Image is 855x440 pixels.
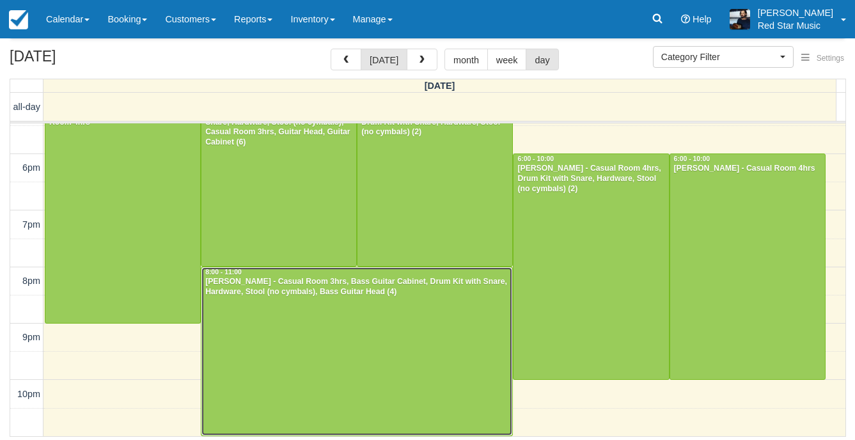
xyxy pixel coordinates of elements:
[517,155,554,162] span: 6:00 - 10:00
[674,155,710,162] span: 6:00 - 10:00
[22,219,40,230] span: 7pm
[487,49,527,70] button: week
[817,54,844,63] span: Settings
[22,162,40,173] span: 6pm
[653,46,794,68] button: Category Filter
[201,97,357,267] a: [PERSON_NAME] - Drum Kit with Snare, Hardware, Stool (no cymbals), Casual Room 3hrs, Guitar Head,...
[661,51,777,63] span: Category Filter
[45,97,201,324] a: Shell [PERSON_NAME] - Studio Live Room 4hrs
[693,14,712,24] span: Help
[681,15,690,24] i: Help
[673,164,822,174] div: [PERSON_NAME] - Casual Room 4hrs
[361,49,407,70] button: [DATE]
[17,389,40,399] span: 10pm
[13,102,40,112] span: all-day
[517,164,665,194] div: [PERSON_NAME] - Casual Room 4hrs, Drum Kit with Snare, Hardware, Stool (no cymbals) (2)
[730,9,750,29] img: A1
[794,49,852,68] button: Settings
[22,332,40,342] span: 9pm
[444,49,488,70] button: month
[22,276,40,286] span: 8pm
[201,267,513,436] a: 8:00 - 11:00[PERSON_NAME] - Casual Room 3hrs, Bass Guitar Cabinet, Drum Kit with Snare, Hardware,...
[670,153,826,380] a: 6:00 - 10:00[PERSON_NAME] - Casual Room 4hrs
[9,10,28,29] img: checkfront-main-nav-mini-logo.png
[357,97,513,267] a: [PERSON_NAME] - Casual Room 3hrs, Drum Kit with Snare, Hardware, Stool (no cymbals) (2)
[10,49,171,72] h2: [DATE]
[205,277,509,297] div: [PERSON_NAME] - Casual Room 3hrs, Bass Guitar Cabinet, Drum Kit with Snare, Hardware, Stool (no c...
[758,6,833,19] p: [PERSON_NAME]
[205,269,242,276] span: 8:00 - 11:00
[526,49,558,70] button: day
[513,153,669,380] a: 6:00 - 10:00[PERSON_NAME] - Casual Room 4hrs, Drum Kit with Snare, Hardware, Stool (no cymbals) (2)
[205,107,353,148] div: [PERSON_NAME] - Drum Kit with Snare, Hardware, Stool (no cymbals), Casual Room 3hrs, Guitar Head,...
[758,19,833,32] p: Red Star Music
[425,81,455,91] span: [DATE]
